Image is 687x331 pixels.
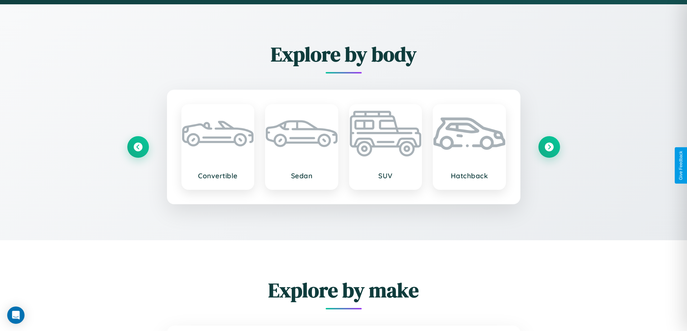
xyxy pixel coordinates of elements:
[7,307,25,324] div: Open Intercom Messenger
[357,171,414,180] h3: SUV
[189,171,247,180] h3: Convertible
[273,171,330,180] h3: Sedan
[127,40,560,68] h2: Explore by body
[127,276,560,304] h2: Explore by make
[441,171,498,180] h3: Hatchback
[678,151,683,180] div: Give Feedback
